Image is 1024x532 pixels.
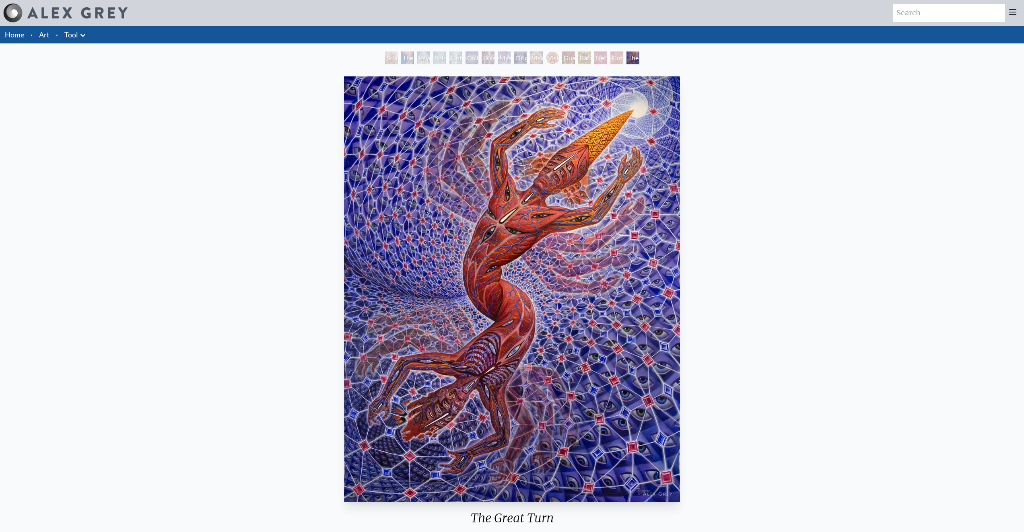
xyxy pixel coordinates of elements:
div: Universal Mind Lattice [449,51,462,64]
div: Spiritual Energy System [433,51,446,64]
div: The Great Turn [626,51,639,64]
div: Original Face [514,51,527,64]
div: Vision Crystal [530,51,543,64]
input: Search [893,4,1005,22]
div: Net of Being [594,51,607,64]
div: Godself [610,51,623,64]
li: · [53,26,61,43]
div: Study for the Great Turn [385,51,398,64]
div: Bardo Being [578,51,591,64]
a: Home [5,30,24,39]
li: · [27,26,36,43]
div: Dissectional Art for Tool's Lateralus CD [482,51,494,64]
div: The Great Turn [341,511,683,532]
a: Tool [64,29,78,40]
div: Collective Vision [466,51,478,64]
div: Guardian of Infinite Vision [562,51,575,64]
img: The-Great-Turn-2021-Alex-Grey-watermarked.jpg [344,76,680,502]
div: The Torch [401,51,414,64]
div: Mystic Eye [498,51,511,64]
div: Vision Crystal Tondo [546,51,559,64]
a: Art [39,29,49,40]
div: Psychic Energy System [417,51,430,64]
